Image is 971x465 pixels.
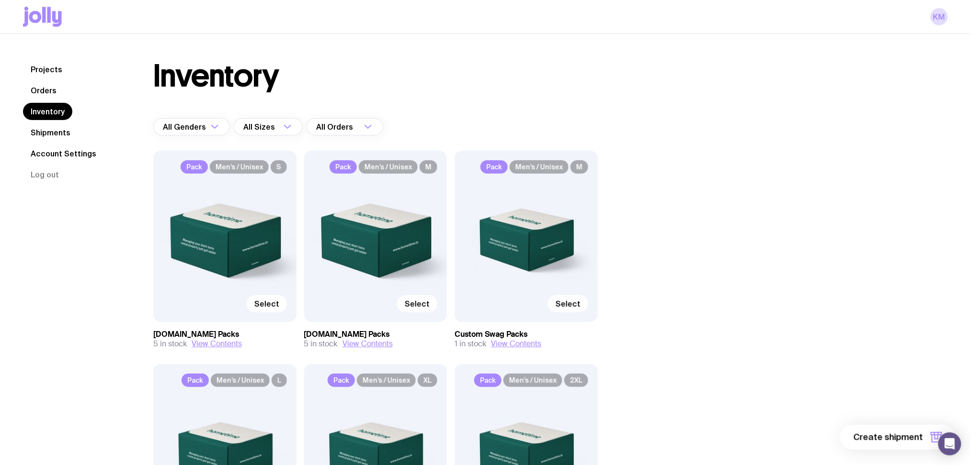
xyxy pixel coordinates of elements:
[355,118,361,135] input: Search for option
[564,374,588,387] span: 2XL
[304,339,338,349] span: 5 in stock
[854,432,923,443] span: Create shipment
[480,160,508,174] span: Pack
[307,118,383,135] div: Search for option
[23,103,72,120] a: Inventory
[931,8,948,25] a: KM
[304,330,447,339] h3: [DOMAIN_NAME] Packs
[254,299,279,309] span: Select
[343,339,393,349] button: View Contents
[556,299,581,309] span: Select
[211,374,270,387] span: Men’s / Unisex
[316,118,355,135] span: All Orders
[357,374,416,387] span: Men’s / Unisex
[571,160,588,174] span: M
[181,160,208,174] span: Pack
[271,160,287,174] span: S
[23,82,64,99] a: Orders
[182,374,209,387] span: Pack
[330,160,357,174] span: Pack
[192,339,242,349] button: View Contents
[938,432,961,455] div: Open Intercom Messenger
[234,118,303,135] div: Search for option
[420,160,437,174] span: M
[455,339,486,349] span: 1 in stock
[474,374,502,387] span: Pack
[23,124,78,141] a: Shipments
[277,118,281,135] input: Search for option
[840,425,956,450] button: Create shipment
[23,166,67,183] button: Log out
[455,330,598,339] h3: Custom Swag Packs
[23,145,104,162] a: Account Settings
[163,118,208,135] span: All Genders
[328,374,355,387] span: Pack
[153,118,230,135] div: Search for option
[503,374,562,387] span: Men’s / Unisex
[153,330,297,339] h3: [DOMAIN_NAME] Packs
[359,160,418,174] span: Men’s / Unisex
[510,160,569,174] span: Men’s / Unisex
[272,374,287,387] span: L
[23,61,70,78] a: Projects
[210,160,269,174] span: Men’s / Unisex
[153,61,279,91] h1: Inventory
[243,118,277,135] span: All Sizes
[405,299,430,309] span: Select
[418,374,437,387] span: XL
[153,339,187,349] span: 5 in stock
[491,339,541,349] button: View Contents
